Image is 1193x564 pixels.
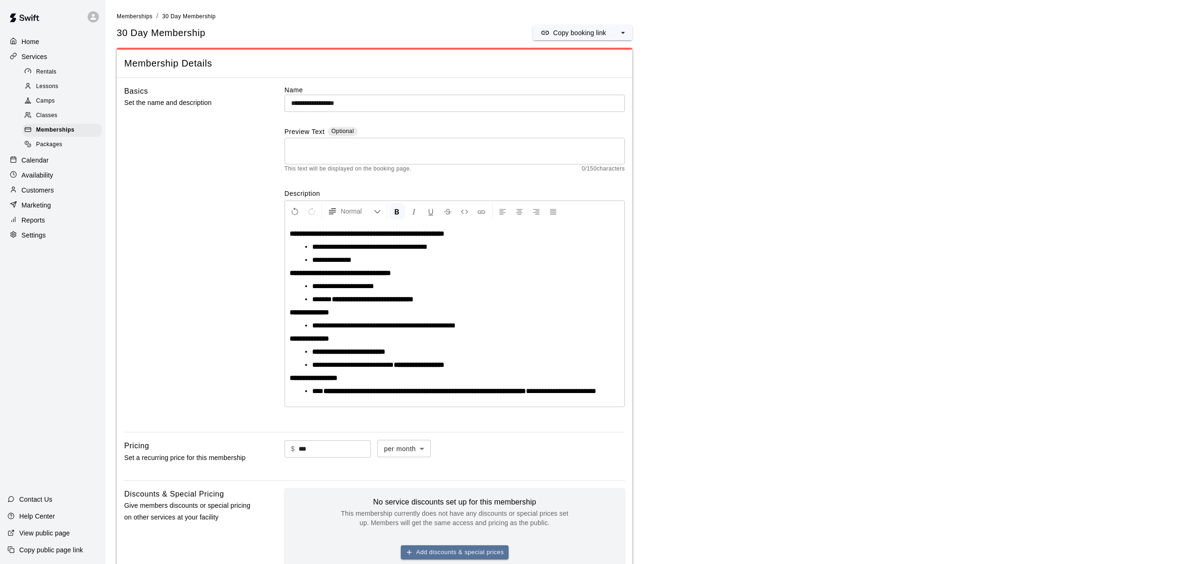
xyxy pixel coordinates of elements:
[440,203,456,220] button: Format Strikethrough
[19,528,70,538] p: View public page
[582,164,625,174] span: 0 / 150 characters
[495,203,510,220] button: Left Align
[8,183,98,197] a: Customers
[324,203,385,220] button: Formatting Options
[8,153,98,167] a: Calendar
[117,12,152,20] a: Memberships
[23,80,102,93] div: Lessons
[23,79,105,94] a: Lessons
[423,203,439,220] button: Format Underline
[304,203,320,220] button: Redo
[124,85,148,97] h6: Basics
[8,228,98,242] a: Settings
[8,168,98,182] a: Availability
[19,495,53,504] p: Contact Us
[401,545,509,560] button: Add discounts & special prices
[528,203,544,220] button: Right Align
[22,37,39,46] p: Home
[156,11,158,21] li: /
[162,13,216,20] span: 30 Day Membership
[36,67,57,77] span: Rentals
[36,82,59,91] span: Lessons
[285,164,412,174] span: This text will be displayed on the booking page.
[117,11,1182,22] nav: breadcrumb
[23,95,102,108] div: Camps
[23,124,102,137] div: Memberships
[331,128,354,134] span: Optional
[8,213,98,227] a: Reports
[338,509,572,527] p: This membership currently does not have any discounts or special prices set up. Members will get ...
[22,156,49,165] p: Calendar
[614,25,632,40] button: select merge strategy
[117,13,152,20] span: Memberships
[23,94,105,109] a: Camps
[23,109,102,122] div: Classes
[22,171,53,180] p: Availability
[8,198,98,212] a: Marketing
[511,203,527,220] button: Center Align
[124,57,625,70] span: Membership Details
[124,488,224,500] h6: Discounts & Special Pricing
[23,138,102,151] div: Packages
[22,215,45,225] p: Reports
[291,444,295,454] p: $
[23,65,105,79] a: Rentals
[36,111,57,120] span: Classes
[285,189,625,198] label: Description
[23,123,105,138] a: Memberships
[285,85,625,95] label: Name
[533,25,632,40] div: split button
[124,440,149,452] h6: Pricing
[19,512,55,521] p: Help Center
[23,138,105,152] a: Packages
[533,25,614,40] button: Copy booking link
[377,440,431,457] div: per month
[287,203,303,220] button: Undo
[124,97,255,109] p: Set the name and description
[22,200,51,210] p: Marketing
[553,28,606,37] p: Copy booking link
[8,35,98,49] a: Home
[36,140,62,149] span: Packages
[36,126,75,135] span: Memberships
[124,452,255,464] p: Set a recurring price for this membership
[22,52,47,61] p: Services
[117,27,205,39] span: 30 Day Membership
[36,96,55,106] span: Camps
[19,545,83,555] p: Copy public page link
[338,496,572,509] h6: No service discounts set up for this membership
[457,203,473,220] button: Insert Code
[22,186,54,195] p: Customers
[341,207,374,216] span: Normal
[8,50,98,64] a: Services
[406,203,422,220] button: Format Italics
[22,230,46,240] p: Settings
[473,203,489,220] button: Insert Link
[545,203,561,220] button: Justify Align
[285,127,325,138] label: Preview Text
[124,500,255,523] p: Give members discounts or special pricing on other services at your facility
[23,66,102,79] div: Rentals
[389,203,405,220] button: Format Bold
[23,109,105,123] a: Classes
